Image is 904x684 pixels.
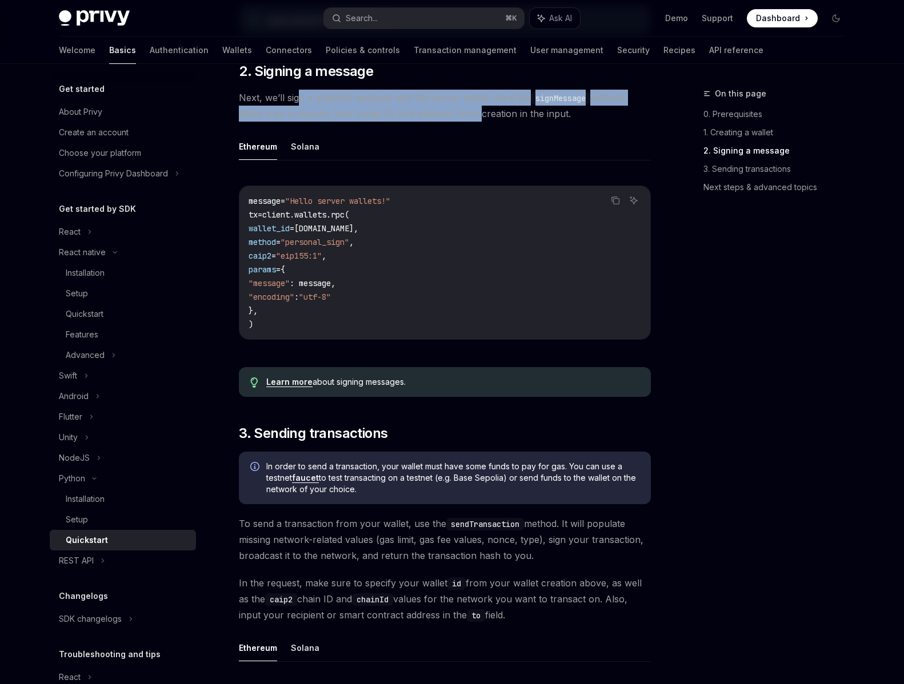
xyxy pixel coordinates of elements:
[59,430,78,444] div: Unity
[249,210,258,220] span: tx
[50,324,196,345] a: Features
[59,167,168,180] div: Configuring Privy Dashboard
[703,105,854,123] a: 0. Prerequisites
[703,160,854,178] a: 3. Sending transactions
[59,105,102,119] div: About Privy
[250,377,258,388] svg: Tip
[276,251,322,261] span: "eip155:1"
[258,210,262,220] span: =
[222,37,252,64] a: Wallets
[505,14,517,23] span: ⌘ K
[249,264,276,275] span: params
[150,37,209,64] a: Authentication
[349,237,354,247] span: ,
[59,554,94,568] div: REST API
[703,123,854,142] a: 1. Creating a wallet
[702,13,733,24] a: Support
[109,37,136,64] a: Basics
[291,133,319,160] button: Solana
[50,304,196,324] a: Quickstart
[66,513,88,526] div: Setup
[322,251,326,261] span: ,
[50,489,196,509] a: Installation
[276,264,281,275] span: =
[265,593,297,606] code: caip2
[266,376,639,388] div: about signing messages.
[352,593,393,606] code: chainId
[239,634,277,661] button: Ethereum
[292,473,319,483] a: faucet
[59,647,161,661] h5: Troubleshooting and tips
[281,196,285,206] span: =
[346,11,378,25] div: Search...
[266,377,313,387] a: Learn more
[266,37,312,64] a: Connectors
[291,634,319,661] button: Solana
[66,492,105,506] div: Installation
[239,62,373,81] span: 2. Signing a message
[281,237,349,247] span: "personal_sign"
[299,292,331,302] span: "utf-8"
[326,37,400,64] a: Policies & controls
[59,670,81,684] div: React
[66,307,103,321] div: Quickstart
[50,122,196,143] a: Create an account
[59,202,136,216] h5: Get started by SDK
[66,266,105,280] div: Installation
[703,142,854,160] a: 2. Signing a message
[827,9,845,27] button: Toggle dark mode
[239,133,277,160] button: Ethereum
[59,369,77,383] div: Swift
[249,223,290,234] span: wallet_id
[50,102,196,122] a: About Privy
[249,237,276,247] span: method
[66,533,108,547] div: Quickstart
[59,589,108,603] h5: Changelogs
[414,37,517,64] a: Transaction management
[281,264,285,275] span: {
[747,9,818,27] a: Dashboard
[59,225,81,239] div: React
[59,10,130,26] img: dark logo
[290,278,335,288] span: : message,
[250,462,262,473] svg: Info
[262,210,349,220] span: client.wallets.rpc(
[324,8,524,29] button: Search...⌘K
[59,37,95,64] a: Welcome
[249,251,271,261] span: caip2
[271,251,276,261] span: =
[59,451,90,465] div: NodeJS
[294,223,358,234] span: [DOMAIN_NAME],
[530,37,603,64] a: User management
[249,278,290,288] span: "message"
[756,13,800,24] span: Dashboard
[59,410,82,424] div: Flutter
[59,246,106,259] div: React native
[530,8,580,29] button: Ask AI
[59,472,85,485] div: Python
[66,287,88,300] div: Setup
[239,516,651,564] span: To send a transaction from your wallet, use the method. It will populate missing network-related ...
[285,196,390,206] span: "Hello server wallets!"
[50,530,196,550] a: Quickstart
[59,389,89,403] div: Android
[626,193,641,208] button: Ask AI
[665,13,688,24] a: Demo
[703,178,854,196] a: Next steps & advanced topics
[709,37,763,64] a: API reference
[531,92,590,104] code: signMessage
[266,461,639,495] span: In order to send a transaction, your wallet must have some funds to pay for gas. You can use a te...
[50,509,196,530] a: Setup
[249,292,294,302] span: "encoding"
[446,518,524,530] code: sendTransaction
[66,328,98,341] div: Features
[663,37,695,64] a: Recipes
[549,13,572,24] span: Ask AI
[249,196,281,206] span: message
[66,348,105,362] div: Advanced
[239,90,651,122] span: Next, we’ll sign a plaintext message with the server wallet using the method. Make sure to specif...
[50,143,196,163] a: Choose your platform
[294,292,299,302] span: :
[50,283,196,304] a: Setup
[59,82,105,96] h5: Get started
